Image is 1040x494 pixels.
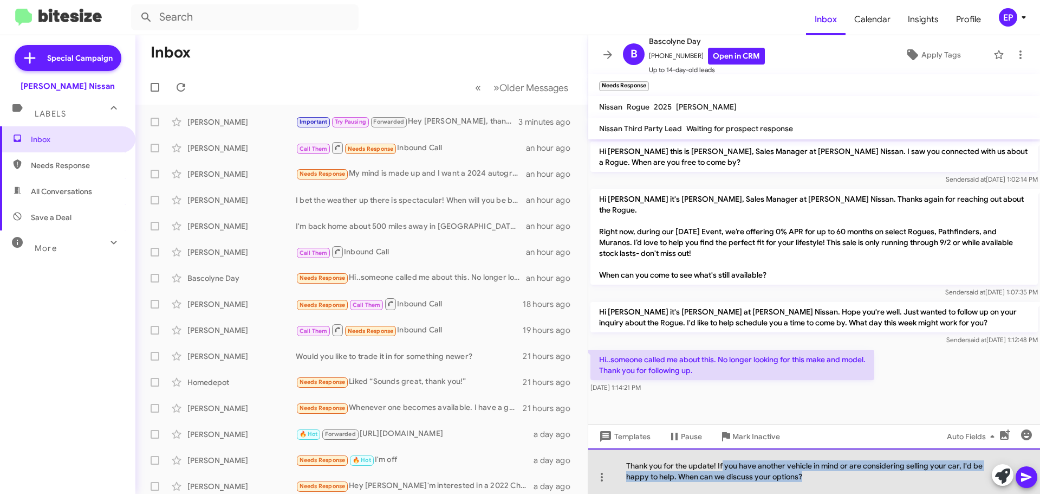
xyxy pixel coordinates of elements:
div: [PERSON_NAME] [187,169,296,179]
div: [PERSON_NAME] [187,455,296,466]
span: Save a Deal [31,212,71,223]
span: Call Them [353,301,381,309]
span: Older Messages [499,82,568,94]
span: Sender [DATE] 1:07:35 PM [945,288,1038,296]
span: [PERSON_NAME] [676,102,737,112]
span: Labels [35,109,66,119]
div: I'm back home about 500 miles away in [GEOGRAPHIC_DATA]. My family talked me out of it especially... [296,221,526,232]
div: 21 hours ago [523,403,579,414]
div: Inbound Call [296,323,523,337]
div: 18 hours ago [523,299,579,310]
span: Needs Response [348,145,394,152]
span: Needs Response [300,378,346,386]
div: a day ago [534,455,579,466]
div: Would you like to trade it in for something newer? [296,351,523,362]
button: Mark Inactive [711,427,789,446]
a: Open in CRM [708,48,765,65]
span: Pause [681,427,702,446]
span: Needs Response [31,160,123,171]
div: [URL][DOMAIN_NAME] [296,428,534,440]
div: Inbound Call [296,141,526,155]
a: Calendar [846,4,899,35]
span: Call Them [300,249,328,256]
div: [PERSON_NAME] [187,481,296,492]
span: Call Them [300,328,328,335]
div: Hey [PERSON_NAME]'m interested in a 2022 Chevy 1500 that I saw in your pre inventory section onli... [296,480,534,492]
span: Forwarded [322,429,358,440]
span: Nissan Third Party Lead [599,124,682,133]
span: Apply Tags [921,45,961,65]
a: Special Campaign [15,45,121,71]
span: More [35,243,57,253]
span: Insights [899,4,947,35]
div: Hi..someone called me about this. No longer looking for this make and model. Thank you for follow... [296,272,526,284]
div: [PERSON_NAME] Nissan [21,81,115,92]
nav: Page navigation example [469,76,575,99]
div: [PERSON_NAME] [187,221,296,232]
span: Mark Inactive [732,427,780,446]
span: Nissan [599,102,622,112]
span: Needs Response [348,328,394,335]
span: » [493,81,499,94]
span: Sender [DATE] 1:02:14 PM [946,175,1038,183]
div: 21 hours ago [523,377,579,388]
span: Needs Response [300,274,346,281]
span: Inbox [31,134,123,145]
div: [PERSON_NAME] [187,247,296,258]
div: Inbound Call [296,297,523,311]
button: Apply Tags [877,45,988,65]
div: My mind is made up and I want a 2024 autograph blk on black low mileage. If I was younger it woul... [296,168,526,180]
span: Needs Response [300,457,346,464]
span: B [630,46,638,63]
a: Inbox [806,4,846,35]
div: an hour ago [526,221,579,232]
p: Hi [PERSON_NAME] it's [PERSON_NAME] at [PERSON_NAME] Nissan. Hope you're well. Just wanted to fol... [590,302,1038,332]
span: Bascolyne Day [649,35,765,48]
div: 19 hours ago [523,325,579,336]
button: Pause [659,427,711,446]
a: Profile [947,4,990,35]
div: [PERSON_NAME] [187,195,296,206]
div: [PERSON_NAME] [187,117,296,127]
div: 3 minutes ago [518,117,579,127]
span: Templates [597,427,651,446]
span: [PHONE_NUMBER] [649,48,765,65]
span: Needs Response [300,405,346,412]
span: Special Campaign [47,53,113,63]
div: I'm off [296,454,534,466]
div: Inbound Call [296,245,526,259]
div: Thank you for the update! If you have another vehicle in mind or are considering selling your car... [588,448,1040,494]
span: Call Them [300,145,328,152]
div: an hour ago [526,195,579,206]
span: Needs Response [300,301,346,309]
button: Next [487,76,575,99]
span: Needs Response [300,170,346,177]
p: Hi [PERSON_NAME] this is [PERSON_NAME], Sales Manager at [PERSON_NAME] Nissan. I saw you connecte... [590,142,1038,172]
div: [PERSON_NAME] [187,325,296,336]
div: an hour ago [526,247,579,258]
span: « [475,81,481,94]
span: Sender [DATE] 1:12:48 PM [946,336,1038,344]
button: Templates [588,427,659,446]
span: 🔥 Hot [300,431,318,438]
span: [DATE] 1:14:21 PM [590,383,641,392]
div: [PERSON_NAME] [187,429,296,440]
div: an hour ago [526,169,579,179]
div: a day ago [534,429,579,440]
span: said at [966,288,985,296]
span: All Conversations [31,186,92,197]
div: [PERSON_NAME] [187,351,296,362]
div: Bascolyne Day [187,273,296,284]
p: Hi..someone called me about this. No longer looking for this make and model. Thank you for follow... [590,350,874,380]
span: Forwarded [371,117,407,127]
button: Auto Fields [938,427,1007,446]
div: an hour ago [526,273,579,284]
span: said at [967,336,986,344]
span: Important [300,118,328,125]
div: EP [999,8,1017,27]
button: EP [990,8,1028,27]
div: a day ago [534,481,579,492]
div: [PERSON_NAME] [187,299,296,310]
